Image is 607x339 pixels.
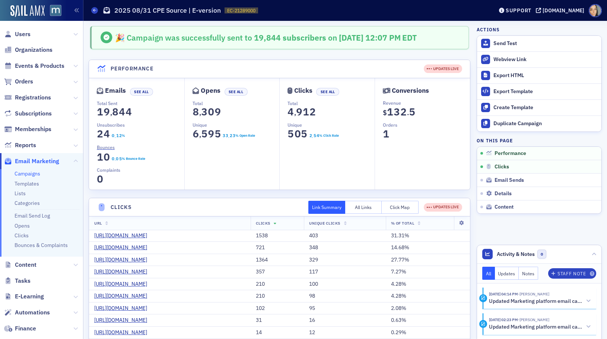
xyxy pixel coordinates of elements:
span: 4 [286,105,296,118]
span: 19,844 subscribers [252,32,326,43]
span: 0 [293,127,303,140]
p: Unsubscribes [97,121,184,128]
span: 2 [309,132,312,139]
span: 8 [110,105,120,118]
span: 5 [118,155,122,162]
p: Total [287,100,375,107]
div: 403 [309,232,381,239]
div: Support [506,7,531,14]
div: UPDATES LIVE [424,203,462,212]
div: 12 [309,329,381,336]
div: [DOMAIN_NAME] [543,7,584,14]
div: 102 [256,305,299,312]
a: [URL][DOMAIN_NAME] [94,269,153,275]
span: Performance [495,150,526,157]
span: Tasks [15,277,31,285]
p: Total Sent [97,100,184,107]
section: 8,309 [193,108,221,116]
span: Content [15,261,36,269]
div: 16 [309,317,381,324]
span: . [115,134,116,139]
span: 5 [299,127,309,140]
div: Conversions [392,89,429,93]
a: [URL][DOMAIN_NAME] [94,305,153,312]
p: Unique [193,121,280,128]
div: UPDATES LIVE [427,204,459,210]
span: 6 [191,127,201,140]
a: Lists [15,190,26,197]
span: 2 [229,132,233,139]
span: 2 [308,105,318,118]
div: UPDATES LIVE [424,64,462,73]
button: [DOMAIN_NAME] [536,8,587,13]
div: 210 [256,281,299,288]
div: Emails [105,89,126,93]
div: 4.28% [391,293,465,300]
div: % Bounce Rate [122,156,145,161]
button: Updated Marketing platform email campaign: 2025 08/31 CPE Source | E-version [489,297,591,305]
span: 0 [95,172,105,186]
div: Duplicate Campaign [493,120,598,127]
span: 9 [206,127,216,140]
div: Export Template [493,88,598,95]
a: Bounces & Complaints [15,242,68,248]
div: 348 [309,244,381,251]
h4: Clicks [111,203,132,211]
a: [URL][DOMAIN_NAME] [94,293,153,300]
a: Create Template [477,99,601,115]
span: 3 [199,105,209,118]
span: Reports [15,141,36,149]
span: Unique Clicks [309,221,340,226]
div: 1538 [256,232,299,239]
div: Activity [479,320,487,328]
span: [DATE] [339,32,365,43]
div: 357 [256,269,299,275]
div: UPDATES LIVE [427,66,459,72]
section: 33.23 [222,133,235,138]
a: [URL][DOMAIN_NAME] [94,232,153,239]
button: Notes [519,267,538,280]
span: , [199,130,201,140]
button: See All [225,88,248,96]
a: View Homepage [45,5,61,18]
a: Email Send Log [15,212,50,219]
span: 1 [381,127,391,140]
span: Memberships [15,125,51,133]
span: Registrations [15,94,51,102]
p: Unique [287,121,375,128]
section: 505 [287,130,308,138]
time: 8/29/2025 02:23 PM [489,317,518,322]
a: Registrations [4,94,51,102]
a: Memberships [4,125,51,133]
span: Activity & Notes [497,250,535,258]
a: Campaigns [15,170,40,177]
span: 4 [117,105,127,118]
section: 0.12 [112,133,122,138]
section: 6,595 [193,130,221,138]
div: 210 [256,293,299,300]
div: 117 [309,269,381,275]
div: 31 [256,317,299,324]
span: 0 [111,132,115,139]
h1: 2025 08/31 CPE Source | E-version [114,6,221,15]
button: Updates [495,267,519,280]
div: % Click Rate [319,133,339,138]
button: Link Summary [308,201,345,214]
span: 3 [225,132,229,139]
span: E-Learning [15,292,44,301]
span: , [199,108,201,118]
span: 5 [407,105,417,118]
a: [URL][DOMAIN_NAME] [94,329,153,336]
section: 4,912 [287,108,316,116]
a: Export Template [477,83,601,99]
span: 1 [115,132,119,139]
span: Bounces [97,144,115,151]
button: Click Map [382,201,419,214]
span: 3 [392,105,402,118]
div: 329 [309,257,381,263]
div: 27.77% [391,257,465,263]
section: 2.54 [309,133,319,138]
a: Organizations [4,46,53,54]
span: 9 [213,105,223,118]
div: 31.31% [391,232,465,239]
